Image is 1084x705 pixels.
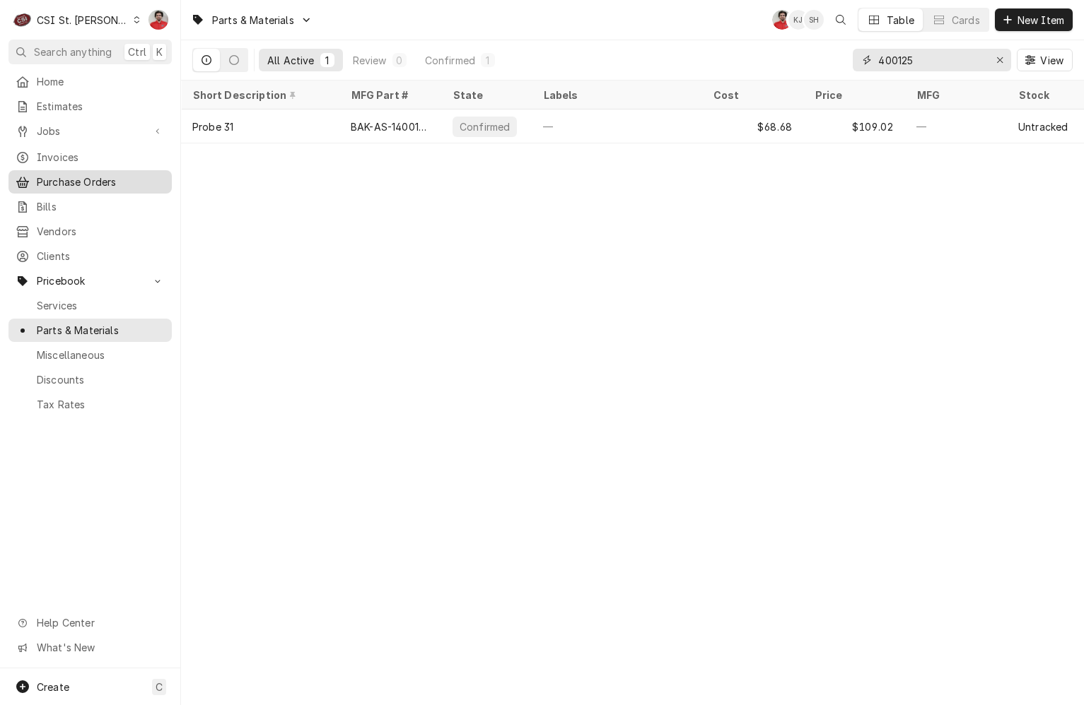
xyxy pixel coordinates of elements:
[815,88,891,102] div: Price
[995,8,1073,31] button: New Item
[351,119,430,134] div: BAK-AS-1400125
[952,13,980,28] div: Cards
[425,53,475,68] div: Confirmed
[772,10,792,30] div: Nicholas Faubert's Avatar
[323,53,332,68] div: 1
[148,10,168,30] div: NF
[37,199,165,214] span: Bills
[1018,88,1072,102] div: Stock
[916,88,993,102] div: MFG
[267,53,315,68] div: All Active
[212,13,294,28] span: Parts & Materials
[887,13,914,28] div: Table
[8,294,172,317] a: Services
[878,49,984,71] input: Keyword search
[37,298,165,313] span: Services
[8,170,172,194] a: Purchase Orders
[453,88,518,102] div: State
[148,10,168,30] div: Nicholas Faubert's Avatar
[37,323,165,338] span: Parts & Materials
[37,99,165,114] span: Estimates
[353,53,387,68] div: Review
[37,372,165,387] span: Discounts
[8,244,172,268] a: Clients
[8,319,172,342] a: Parts & Materials
[1018,119,1068,134] div: Untracked
[1037,53,1066,68] span: View
[37,397,165,412] span: Tax Rates
[37,150,165,165] span: Invoices
[532,109,701,143] div: —
[192,119,233,134] div: Probe 31
[37,681,69,693] span: Create
[128,45,146,59] span: Ctrl
[788,10,808,30] div: KJ
[185,8,318,32] a: Go to Parts & Materials
[351,88,427,102] div: MFG Part #
[804,10,824,30] div: Sydney Hankins's Avatar
[8,220,172,243] a: Vendors
[1017,49,1073,71] button: View
[395,53,404,68] div: 0
[13,10,33,30] div: CSI St. Louis's Avatar
[37,174,165,189] span: Purchase Orders
[37,640,163,655] span: What's New
[8,393,172,416] a: Tax Rates
[543,88,690,102] div: Labels
[8,611,172,634] a: Go to Help Center
[37,273,144,288] span: Pricebook
[8,368,172,391] a: Discounts
[772,10,792,30] div: NF
[34,45,112,59] span: Search anything
[829,8,852,31] button: Open search
[989,49,1011,71] button: Erase input
[37,615,163,630] span: Help Center
[8,195,172,218] a: Bills
[37,249,165,263] span: Clients
[8,343,172,367] a: Miscellaneous
[804,10,824,30] div: SH
[1015,13,1067,28] span: New Item
[8,40,172,64] button: Search anythingCtrlK
[803,109,905,143] div: $109.02
[8,119,172,143] a: Go to Jobs
[458,119,511,134] div: Confirmed
[905,109,1007,143] div: —
[192,88,325,102] div: Short Description
[788,10,808,30] div: Ken Jiricek's Avatar
[156,680,163,694] span: C
[37,224,165,239] span: Vendors
[13,10,33,30] div: C
[713,88,789,102] div: Cost
[37,74,165,89] span: Home
[8,146,172,169] a: Invoices
[37,348,165,362] span: Miscellaneous
[701,109,803,143] div: $68.68
[8,269,172,292] a: Go to Pricebook
[37,124,144,138] span: Jobs
[8,636,172,659] a: Go to What's New
[484,53,492,68] div: 1
[156,45,163,59] span: K
[8,95,172,118] a: Estimates
[8,70,172,93] a: Home
[37,13,129,28] div: CSI St. [PERSON_NAME]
